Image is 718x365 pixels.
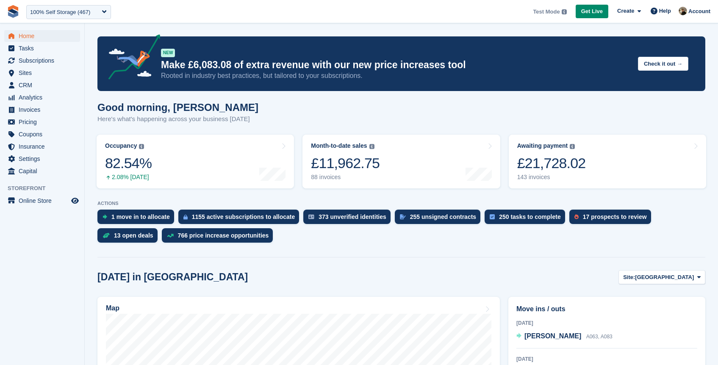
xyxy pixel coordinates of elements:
[400,214,406,219] img: contract_signature_icon-13c848040528278c33f63329250d36e43548de30e8caae1d1a13099fd9432cc5.svg
[4,104,80,116] a: menu
[105,142,137,149] div: Occupancy
[516,304,697,314] h2: Move ins / outs
[516,319,697,327] div: [DATE]
[4,116,80,128] a: menu
[499,213,561,220] div: 250 tasks to complete
[97,102,258,113] h1: Good morning, [PERSON_NAME]
[586,334,613,340] span: A063, A083
[4,141,80,152] a: menu
[679,7,687,15] img: Oliver Bruce
[97,210,178,228] a: 1 move in to allocate
[369,144,374,149] img: icon-info-grey-7440780725fd019a000dd9b08b2336e03edf1995a4989e88bcd33f0948082b44.svg
[516,331,613,342] a: [PERSON_NAME] A063, A083
[7,5,19,18] img: stora-icon-8386f47178a22dfd0bd8f6a31ec36ba5ce8667c1dd55bd0f319d3a0aa187defe.svg
[19,30,69,42] span: Home
[105,174,152,181] div: 2.08% [DATE]
[178,210,304,228] a: 1155 active subscriptions to allocate
[524,332,581,340] span: [PERSON_NAME]
[19,79,69,91] span: CRM
[19,116,69,128] span: Pricing
[19,141,69,152] span: Insurance
[4,30,80,42] a: menu
[19,42,69,54] span: Tasks
[308,214,314,219] img: verify_identity-adf6edd0f0f0b5bbfe63781bf79b02c33cf7c696d77639b501bdc392416b5a36.svg
[19,55,69,66] span: Subscriptions
[570,144,575,149] img: icon-info-grey-7440780725fd019a000dd9b08b2336e03edf1995a4989e88bcd33f0948082b44.svg
[8,184,84,193] span: Storefront
[623,273,635,282] span: Site:
[97,135,294,188] a: Occupancy 82.54% 2.08% [DATE]
[517,174,586,181] div: 143 invoices
[688,7,710,16] span: Account
[19,165,69,177] span: Capital
[618,270,705,284] button: Site: [GEOGRAPHIC_DATA]
[111,213,170,220] div: 1 move in to allocate
[311,155,380,172] div: £11,962.75
[183,214,188,220] img: active_subscription_to_allocate_icon-d502201f5373d7db506a760aba3b589e785aa758c864c3986d89f69b8ff3...
[576,5,608,19] a: Get Live
[4,195,80,207] a: menu
[106,304,119,312] h2: Map
[410,213,476,220] div: 255 unsigned contracts
[19,153,69,165] span: Settings
[659,7,671,15] span: Help
[161,59,631,71] p: Make £6,083.08 of extra revenue with our new price increases tool
[97,201,705,206] p: ACTIONS
[533,8,560,16] span: Test Mode
[70,196,80,206] a: Preview store
[178,232,269,239] div: 766 price increase opportunities
[161,49,175,57] div: NEW
[114,232,153,239] div: 13 open deals
[485,210,569,228] a: 250 tasks to complete
[516,355,697,363] div: [DATE]
[517,142,568,149] div: Awaiting payment
[311,174,380,181] div: 88 invoices
[581,7,603,16] span: Get Live
[490,214,495,219] img: task-75834270c22a3079a89374b754ae025e5fb1db73e45f91037f5363f120a921f8.svg
[97,228,162,247] a: 13 open deals
[302,135,500,188] a: Month-to-date sales £11,962.75 88 invoices
[19,91,69,103] span: Analytics
[569,210,655,228] a: 17 prospects to review
[4,128,80,140] a: menu
[167,234,174,238] img: price_increase_opportunities-93ffe204e8149a01c8c9dc8f82e8f89637d9d84a8eef4429ea346261dce0b2c0.svg
[192,213,295,220] div: 1155 active subscriptions to allocate
[4,55,80,66] a: menu
[319,213,386,220] div: 373 unverified identities
[4,153,80,165] a: menu
[583,213,647,220] div: 17 prospects to review
[4,42,80,54] a: menu
[97,114,258,124] p: Here's what's happening across your business [DATE]
[19,195,69,207] span: Online Store
[4,79,80,91] a: menu
[105,155,152,172] div: 82.54%
[562,9,567,14] img: icon-info-grey-7440780725fd019a000dd9b08b2336e03edf1995a4989e88bcd33f0948082b44.svg
[19,67,69,79] span: Sites
[19,104,69,116] span: Invoices
[162,228,277,247] a: 766 price increase opportunities
[103,232,110,238] img: deal-1b604bf984904fb50ccaf53a9ad4b4a5d6e5aea283cecdc64d6e3604feb123c2.svg
[161,71,631,80] p: Rooted in industry best practices, but tailored to your subscriptions.
[97,271,248,283] h2: [DATE] in [GEOGRAPHIC_DATA]
[617,7,634,15] span: Create
[311,142,367,149] div: Month-to-date sales
[103,214,107,219] img: move_ins_to_allocate_icon-fdf77a2bb77ea45bf5b3d319d69a93e2d87916cf1d5bf7949dd705db3b84f3ca.svg
[395,210,485,228] a: 255 unsigned contracts
[509,135,706,188] a: Awaiting payment £21,728.02 143 invoices
[139,144,144,149] img: icon-info-grey-7440780725fd019a000dd9b08b2336e03edf1995a4989e88bcd33f0948082b44.svg
[303,210,395,228] a: 373 unverified identities
[4,165,80,177] a: menu
[101,34,161,83] img: price-adjustments-announcement-icon-8257ccfd72463d97f412b2fc003d46551f7dbcb40ab6d574587a9cd5c0d94...
[635,273,694,282] span: [GEOGRAPHIC_DATA]
[4,91,80,103] a: menu
[4,67,80,79] a: menu
[19,128,69,140] span: Coupons
[517,155,586,172] div: £21,728.02
[574,214,579,219] img: prospect-51fa495bee0391a8d652442698ab0144808aea92771e9ea1ae160a38d050c398.svg
[30,8,90,17] div: 100% Self Storage (467)
[638,57,688,71] button: Check it out →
